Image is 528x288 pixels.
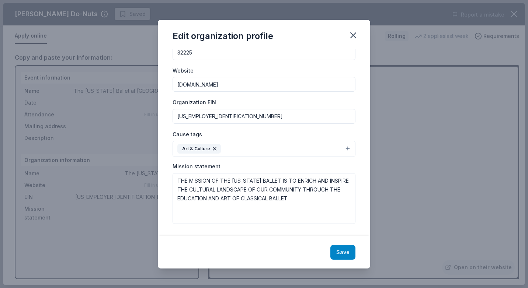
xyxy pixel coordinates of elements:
label: Organization EIN [173,99,216,106]
div: Edit organization profile [173,30,273,42]
label: Cause tags [173,131,202,138]
label: Mission statement [173,163,220,170]
div: Art & Culture [177,144,221,154]
button: Save [330,245,355,260]
input: 12345 (U.S. only) [173,45,355,60]
button: Art & Culture [173,141,355,157]
label: Website [173,67,194,74]
textarea: THE MISSION OF THE [US_STATE] BALLET IS TO ENRICH AND INSPIRE THE CULTURAL LANDSCAPE OF OUR COMMU... [173,173,355,224]
input: 12-3456789 [173,109,355,124]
